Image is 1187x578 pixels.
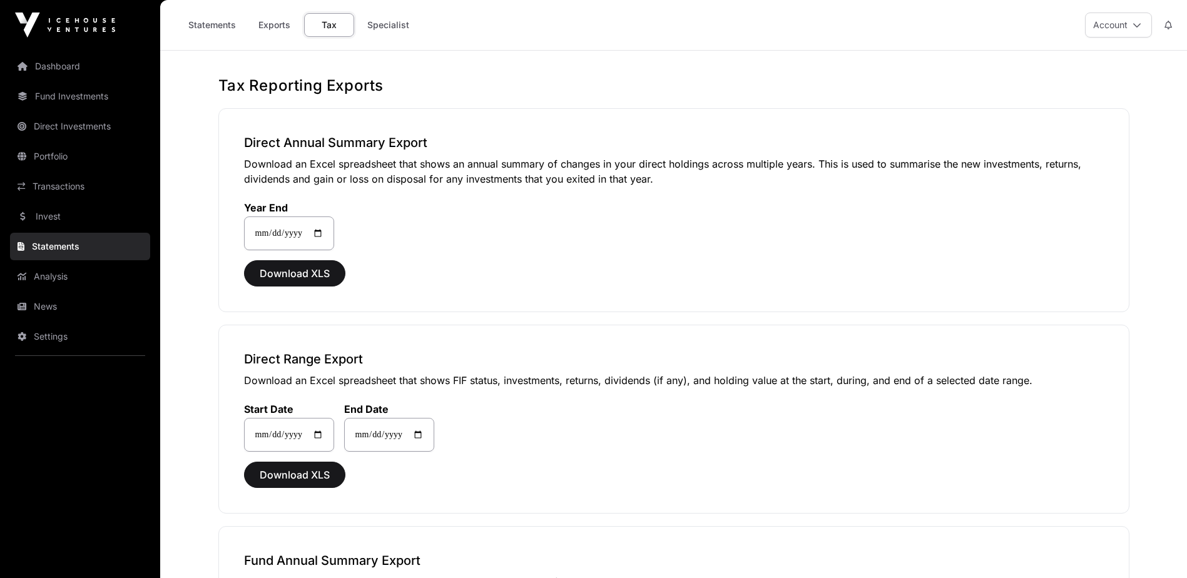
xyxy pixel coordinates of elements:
[244,201,334,214] label: Year End
[244,134,1104,151] h3: Direct Annual Summary Export
[249,13,299,37] a: Exports
[260,467,330,482] span: Download XLS
[359,13,417,37] a: Specialist
[10,233,150,260] a: Statements
[244,552,1104,569] h3: Fund Annual Summary Export
[1085,13,1152,38] button: Account
[344,403,434,415] label: End Date
[15,13,115,38] img: Icehouse Ventures Logo
[244,350,1104,368] h3: Direct Range Export
[244,373,1104,388] p: Download an Excel spreadsheet that shows FIF status, investments, returns, dividends (if any), an...
[10,263,150,290] a: Analysis
[244,403,334,415] label: Start Date
[10,53,150,80] a: Dashboard
[10,323,150,350] a: Settings
[244,462,345,488] button: Download XLS
[218,76,1129,96] h1: Tax Reporting Exports
[10,203,150,230] a: Invest
[244,260,345,286] button: Download XLS
[180,13,244,37] a: Statements
[1124,518,1187,578] iframe: Chat Widget
[10,83,150,110] a: Fund Investments
[304,13,354,37] a: Tax
[10,113,150,140] a: Direct Investments
[10,293,150,320] a: News
[10,143,150,170] a: Portfolio
[260,266,330,281] span: Download XLS
[10,173,150,200] a: Transactions
[244,156,1104,186] p: Download an Excel spreadsheet that shows an annual summary of changes in your direct holdings acr...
